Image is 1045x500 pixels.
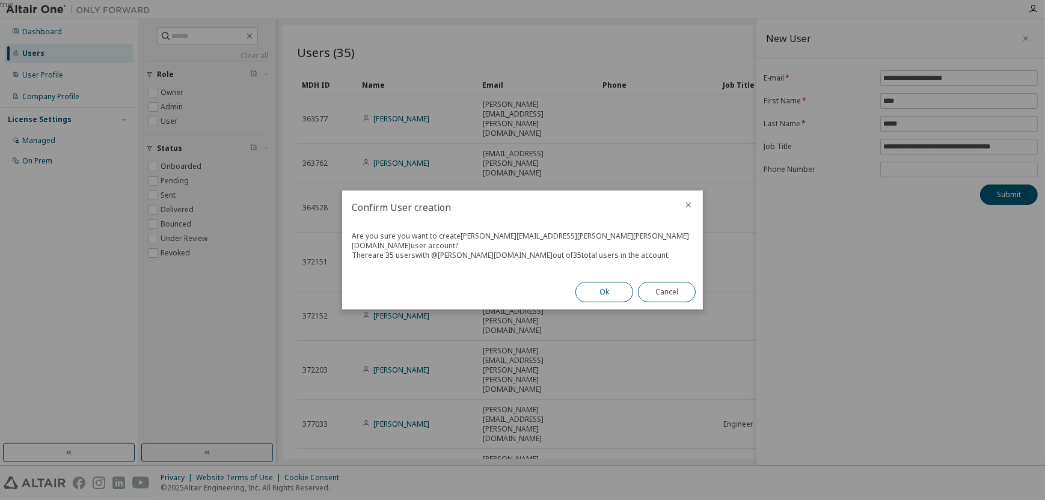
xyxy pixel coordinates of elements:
button: Ok [575,282,633,302]
button: Cancel [638,282,696,302]
div: There are 35 users with @ [PERSON_NAME][DOMAIN_NAME] out of 35 total users in the account. [352,251,693,260]
div: Are you sure you want to create [PERSON_NAME][EMAIL_ADDRESS][PERSON_NAME][PERSON_NAME][DOMAIN_NAM... [352,231,693,251]
button: close [684,200,693,210]
h2: Confirm User creation [342,191,674,224]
